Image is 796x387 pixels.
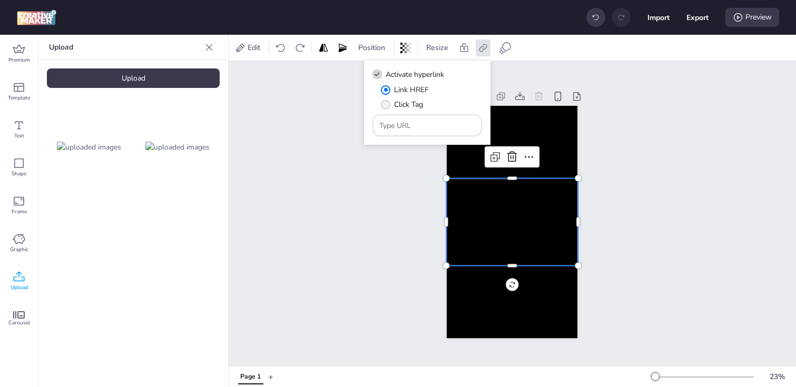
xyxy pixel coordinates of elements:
span: Shape [12,170,26,178]
button: Import [647,6,670,28]
div: Preview [725,8,779,27]
div: Tabs [233,368,268,386]
span: Premium [8,56,30,64]
button: + [268,368,273,386]
span: Edit [245,42,262,53]
div: Page 1 [240,372,261,382]
img: logo Creative Maker [17,9,56,25]
span: Click Tag [394,99,423,110]
div: 23 % [764,371,790,382]
span: Frame [12,207,27,216]
p: Upload [49,35,201,60]
div: Upload [47,68,220,88]
span: Link HREF [394,84,429,95]
img: uploaded images [145,142,210,153]
span: Position [356,42,387,53]
span: Text [14,132,24,140]
button: Export [686,6,709,28]
span: Upload [11,283,28,292]
span: Graphic [10,245,28,254]
img: uploaded images [57,142,121,153]
input: Type URL [379,120,476,131]
span: Activate hyperlink [386,69,444,80]
span: Template [8,94,30,102]
span: Resize [424,42,450,53]
span: Carousel [8,319,30,327]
